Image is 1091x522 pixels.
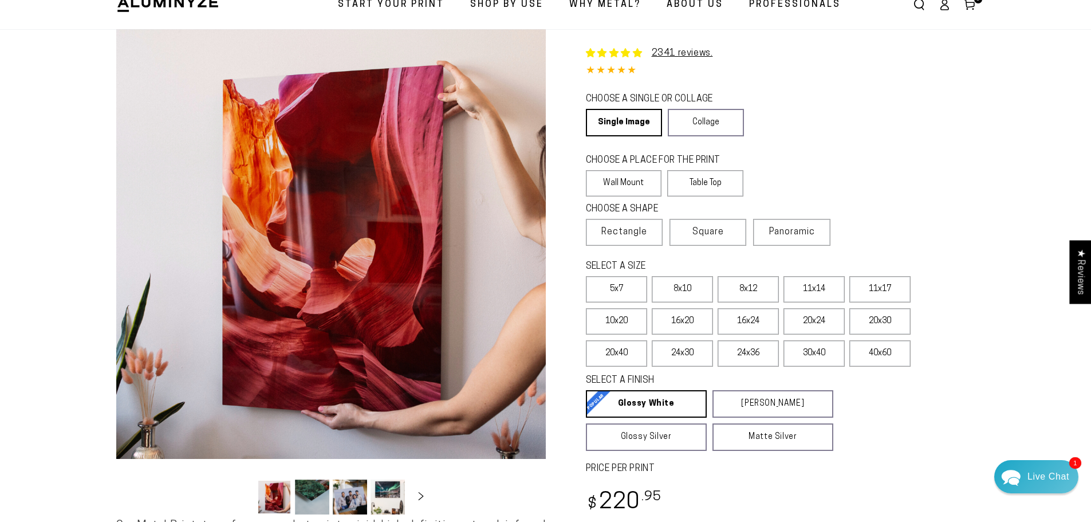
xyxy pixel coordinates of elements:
[652,340,713,367] label: 24x30
[712,390,833,418] a: [PERSON_NAME]
[783,308,845,335] label: 20x24
[692,225,724,239] span: Square
[586,374,806,387] legend: SELECT A FINISH
[849,276,911,303] label: 11x17
[83,17,113,47] img: Helga
[1027,460,1069,493] div: Contact Us Directly
[586,109,662,136] a: Single Image
[586,260,815,273] legend: SELECT A SIZE
[849,308,911,335] label: 20x30
[586,203,735,216] legend: CHOOSE A SHAPE
[586,93,734,106] legend: CHOOSE A SINGLE OR COLLAGE
[586,63,975,80] div: 4.84 out of 5.0 stars
[123,327,155,335] span: Re:amaze
[783,340,845,367] label: 30x40
[38,203,222,214] p: Dear Aluminyze Customer Support: Two of the prints in my order 53269 came with "magnet" mounts. I...
[333,480,367,515] button: Load image 3 in gallery view
[586,462,975,476] label: PRICE PER PRINT
[586,390,707,418] a: Glossy White
[23,95,219,106] div: Recent Conversations
[38,128,222,139] p: You're always welcome, [PERSON_NAME]. Stay safe!
[229,484,254,509] button: Slide left
[601,225,647,239] span: Rectangle
[712,423,833,451] a: Matte Silver
[586,308,647,335] label: 10x20
[586,340,647,367] label: 20x40
[783,276,845,303] label: 11x14
[718,308,779,335] label: 16x24
[668,109,744,136] a: Collage
[586,276,647,303] label: 5x7
[1069,240,1091,304] div: Click to open Judge.me floating reviews tab
[257,480,292,515] button: Load image 1 in gallery view
[202,154,222,163] div: [DATE]
[1069,457,1081,469] span: 1
[586,423,707,451] a: Glossy Silver
[295,480,329,515] button: Load image 2 in gallery view
[107,17,137,47] img: Marie J
[641,490,662,504] sup: .95
[86,57,157,65] span: Away until [DATE]
[38,153,49,164] img: fba842a801236a3782a25bbf40121a09
[849,340,911,367] label: 40x60
[718,340,779,367] label: 24x36
[586,154,733,167] legend: CHOOSE A PLACE FOR THE PRINT
[202,191,222,200] div: [DATE]
[652,49,713,58] a: 2341 reviews.
[667,170,743,197] label: Table Top
[371,480,405,515] button: Load image 4 in gallery view
[88,329,155,335] span: We run on
[652,276,713,303] label: 8x10
[769,227,815,237] span: Panoramic
[76,346,168,364] a: Leave A Message
[52,190,202,201] div: Aluminyze
[652,308,713,335] label: 16x20
[38,116,49,127] img: fba842a801236a3782a25bbf40121a09
[52,154,202,164] div: [PERSON_NAME]
[994,460,1078,493] div: Chat widget toggle
[52,116,201,127] div: [PERSON_NAME]
[38,190,49,202] img: 896631db4ab3c7c12f34d2d91a161cf6
[588,497,597,512] span: $
[201,117,222,126] div: [DATE]
[586,170,662,197] label: Wall Mount
[116,29,546,518] media-gallery: Gallery Viewer
[408,484,434,509] button: Slide right
[131,17,161,47] img: John
[718,276,779,303] label: 8x12
[586,492,662,514] bdi: 220
[38,166,222,176] p: Your invoice D3288 has been sent. Also, please confirm if this is the correct shipping address: D...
